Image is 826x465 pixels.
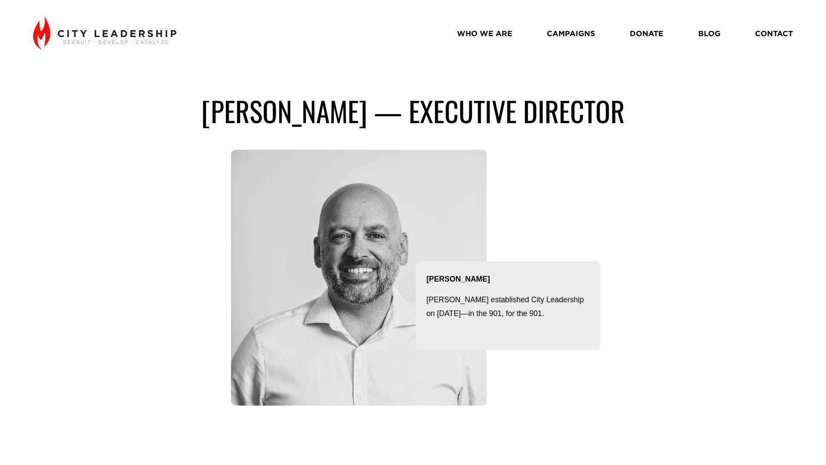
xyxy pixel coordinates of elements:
[457,26,512,41] a: WHO WE ARE
[426,275,490,283] strong: [PERSON_NAME]
[755,26,793,41] a: CONTACT
[90,94,736,128] h1: [PERSON_NAME] — executive director
[33,16,176,50] img: City Leadership - Recruit. Develop. Catalyze.
[426,293,589,320] p: [PERSON_NAME] established City Leadership on [DATE]—in the 901, for the 901.
[698,26,721,41] a: BLOG
[630,26,663,41] a: DONATE
[547,26,595,41] a: CAMPAIGNS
